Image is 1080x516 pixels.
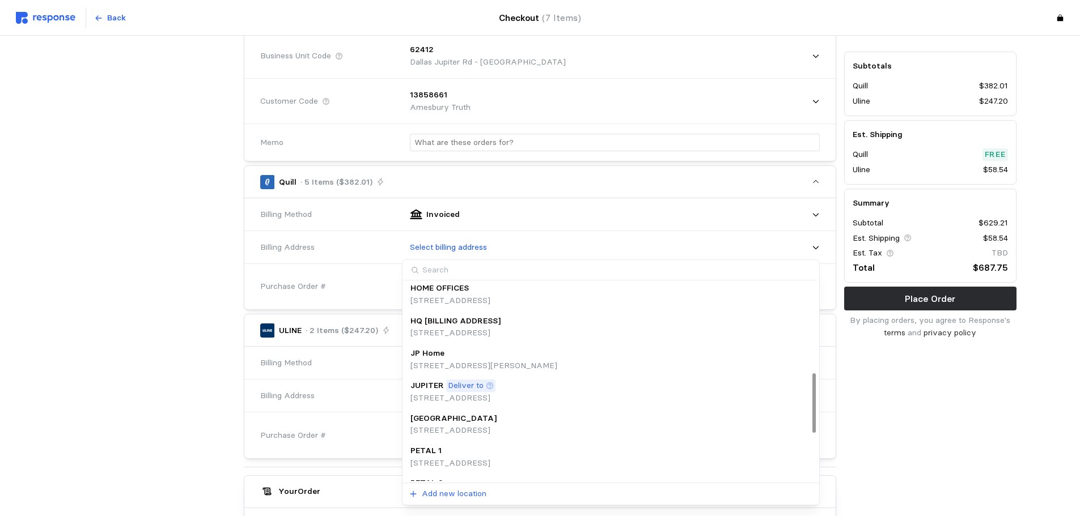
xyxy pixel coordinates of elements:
p: [STREET_ADDRESS][PERSON_NAME] [410,360,557,372]
h5: Summary [853,197,1008,209]
span: Purchase Order # [260,280,326,293]
p: Quill [279,176,297,189]
p: Place Order [905,292,955,306]
button: Quill· 5 Items ($382.01) [244,166,836,198]
p: Uline [853,95,870,108]
p: PETAL 2 [410,477,443,489]
p: Total [853,261,875,275]
span: Billing Address [260,241,315,254]
a: privacy policy [924,327,976,338]
p: By placing orders, you agree to Response's and [844,315,1017,339]
div: ULINE· 2 Items ($247.20) [244,347,836,458]
p: Subtotal [853,218,883,230]
p: Quill [853,80,868,93]
button: Add new location [409,487,487,501]
p: HOME OFFICES [410,282,469,295]
h5: Subtotals [853,60,1008,72]
h5: Your Order [278,485,320,497]
p: Amesbury Truth [410,101,471,114]
p: Free [985,149,1006,161]
span: Purchase Order # [260,429,326,442]
img: svg%3e [16,12,75,24]
p: JUPITER [410,379,444,392]
span: Billing Method [260,357,312,369]
p: ULINE [279,325,302,337]
p: $58.54 [983,164,1008,176]
p: 13858661 [410,89,447,101]
p: $382.01 [979,80,1008,93]
p: [STREET_ADDRESS] [410,392,495,404]
span: Billing Method [260,208,312,221]
p: · 2 Items ($247.20) [306,325,378,337]
p: Back [107,12,126,24]
p: · 5 Items ($382.01) [300,176,372,189]
p: TBD [992,247,1008,259]
p: Est. Tax [853,247,882,259]
input: Search [403,260,817,281]
p: Dallas Jupiter Rd - [GEOGRAPHIC_DATA] [410,56,566,69]
button: YourOrder [244,476,836,508]
span: Customer Code [260,95,318,108]
span: Billing Address [260,390,315,402]
h4: Checkout [499,11,581,25]
p: [GEOGRAPHIC_DATA] [410,412,497,425]
p: Quill [853,149,868,161]
button: Back [88,7,132,29]
p: 62412 [410,44,434,56]
p: [STREET_ADDRESS] [410,295,490,307]
input: What are these orders for? [414,134,815,151]
p: PETAL 1 [410,445,442,457]
p: $58.54 [983,232,1008,245]
p: Deliver to [448,379,484,392]
p: [STREET_ADDRESS] [410,424,497,437]
p: $687.75 [973,261,1008,275]
span: (7 Items) [542,12,581,23]
a: terms [884,327,905,338]
p: Invoiced [426,208,460,221]
p: HQ [BILLING ADDRESS] [410,315,501,327]
p: $629.21 [979,218,1008,230]
h5: Est. Shipping [853,129,1008,140]
p: $247.20 [979,95,1008,108]
p: Est. Shipping [853,232,900,245]
p: [STREET_ADDRESS] [410,327,501,339]
p: Select billing address [410,241,487,254]
button: ULINE· 2 Items ($247.20) [244,314,836,346]
p: Add new location [422,488,486,500]
span: Business Unit Code [260,50,331,62]
button: Place Order [844,287,1017,311]
div: Quill· 5 Items ($382.01) [244,198,836,309]
p: JP Home [410,347,444,360]
span: Memo [260,137,283,149]
p: Uline [853,164,870,176]
p: [STREET_ADDRESS] [410,457,490,470]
